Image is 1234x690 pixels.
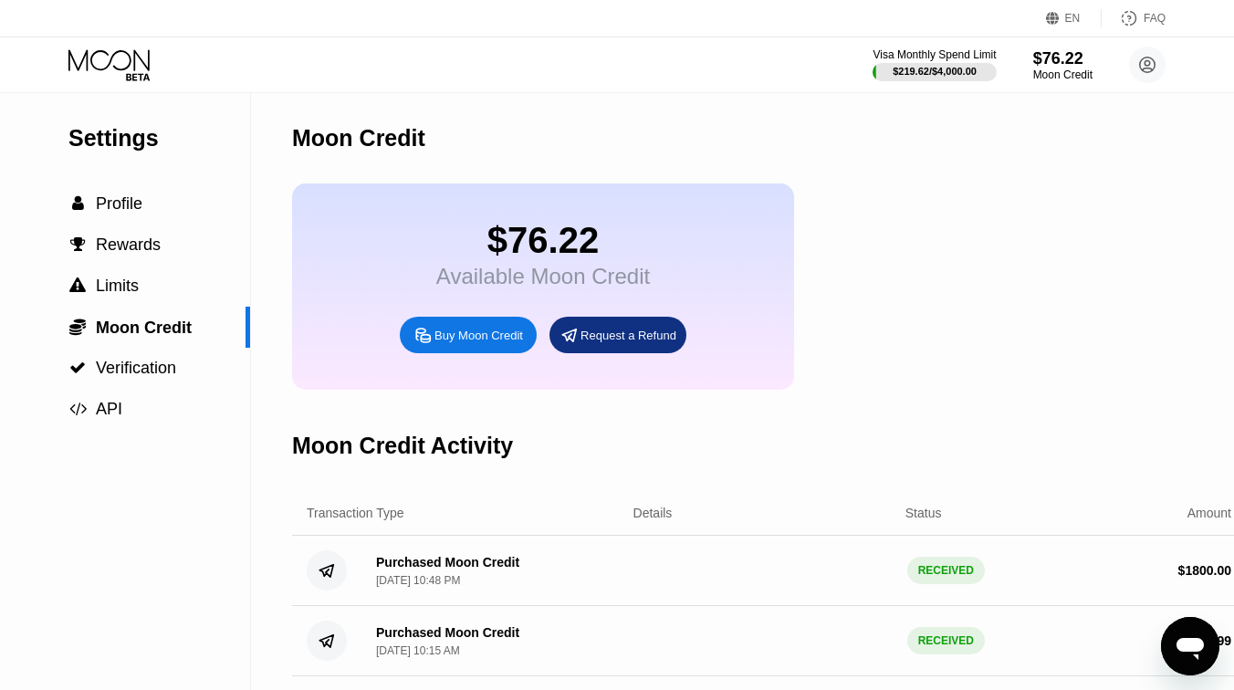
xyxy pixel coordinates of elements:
div: Buy Moon Credit [400,317,537,353]
span:  [69,318,86,336]
span: Moon Credit [96,319,192,337]
span:  [70,236,86,253]
span:  [69,277,86,294]
div:  [68,401,87,417]
span: Verification [96,359,176,377]
div: $76.22 [436,220,650,261]
div: Visa Monthly Spend Limit$219.62/$4,000.00 [873,48,996,81]
div: EN [1065,12,1081,25]
div: $76.22 [1033,49,1093,68]
div: $219.62 / $4,000.00 [893,66,977,77]
div: Purchased Moon Credit [376,625,519,640]
iframe: Button to launch messaging window [1161,617,1219,675]
div: Moon Credit [292,125,425,152]
div: [DATE] 10:48 PM [376,574,460,587]
div: Amount [1187,506,1231,520]
div:  [68,195,87,212]
div: Request a Refund [580,328,676,343]
span:  [69,360,86,376]
div: Settings [68,125,250,152]
div:  [68,236,87,253]
div: Visa Monthly Spend Limit [873,48,996,61]
div: RECEIVED [907,627,985,654]
span:  [69,401,87,417]
div: Buy Moon Credit [434,328,523,343]
div: Request a Refund [549,317,686,353]
div: FAQ [1144,12,1166,25]
div: Purchased Moon Credit [376,555,519,570]
div:  [68,360,87,376]
span:  [72,195,84,212]
div:  [68,318,87,336]
div: Moon Credit [1033,68,1093,81]
span: API [96,400,122,418]
div: Moon Credit Activity [292,433,513,459]
span: Limits [96,277,139,295]
div: EN [1046,9,1102,27]
div: RECEIVED [907,557,985,584]
span: Profile [96,194,142,213]
div: Details [633,506,673,520]
div: FAQ [1102,9,1166,27]
div: $ 1800.00 [1178,563,1231,578]
div: [DATE] 10:15 AM [376,644,460,657]
div:  [68,277,87,294]
span: Rewards [96,235,161,254]
div: Transaction Type [307,506,404,520]
div: $76.22Moon Credit [1033,49,1093,81]
div: Available Moon Credit [436,264,650,289]
div: Status [905,506,942,520]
